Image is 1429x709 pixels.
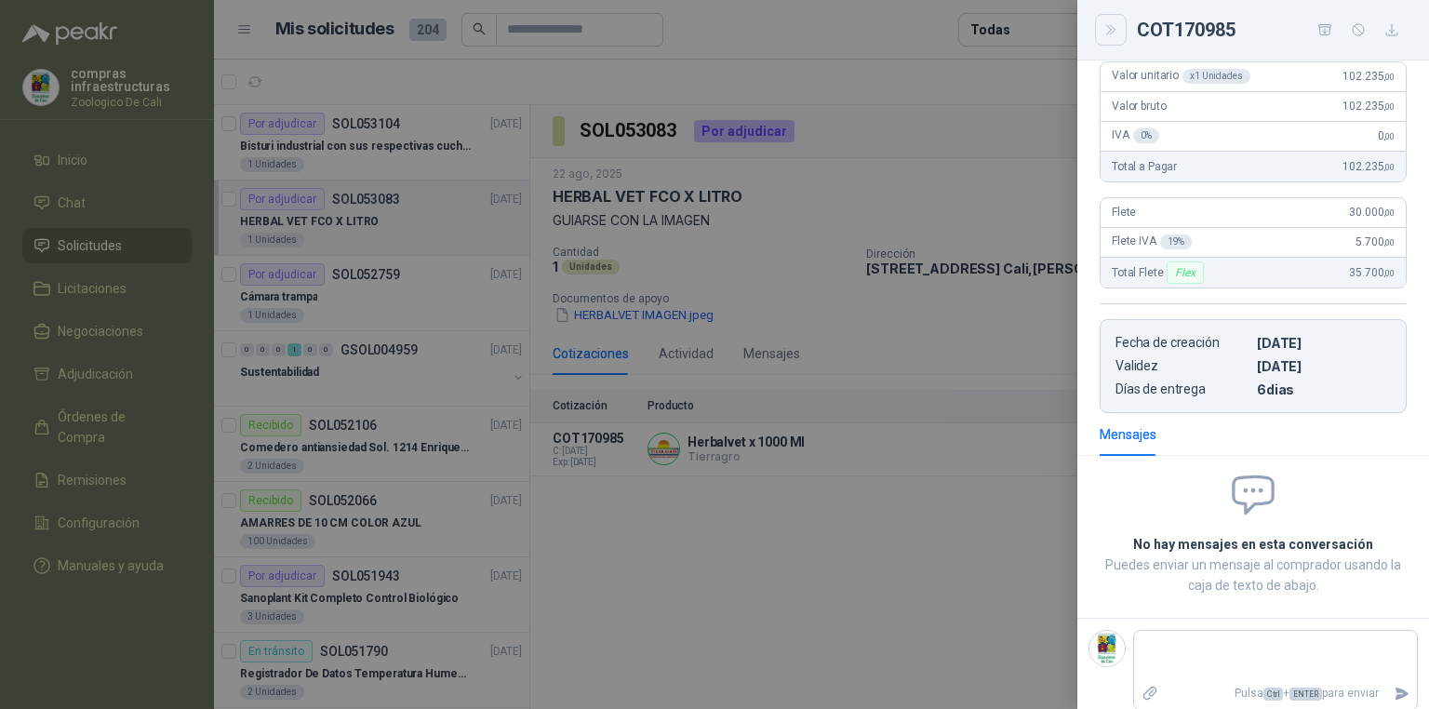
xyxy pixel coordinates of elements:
[1112,261,1208,284] span: Total Flete
[1112,128,1159,143] span: IVA
[1115,381,1249,397] p: Días de entrega
[1100,424,1156,445] div: Mensajes
[1378,129,1395,142] span: 0
[1383,237,1395,247] span: ,00
[1349,266,1395,279] span: 35.700
[1342,70,1395,83] span: 102.235
[1257,335,1391,351] p: [DATE]
[1100,555,1407,595] p: Puedes enviar un mensaje al comprador usando la caja de texto de abajo.
[1383,101,1395,112] span: ,00
[1257,381,1391,397] p: 6 dias
[1115,335,1249,351] p: Fecha de creación
[1349,206,1395,219] span: 30.000
[1112,69,1250,84] span: Valor unitario
[1112,160,1177,173] span: Total a Pagar
[1133,128,1160,143] div: 0 %
[1342,100,1395,113] span: 102.235
[1383,268,1395,278] span: ,00
[1342,160,1395,173] span: 102.235
[1137,15,1407,45] div: COT170985
[1160,234,1193,249] div: 19 %
[1383,131,1395,141] span: ,00
[1089,631,1125,666] img: Company Logo
[1289,688,1322,701] span: ENTER
[1100,19,1122,41] button: Close
[1112,100,1166,113] span: Valor bruto
[1100,534,1407,555] h2: No hay mensajes en esta conversación
[1383,72,1395,82] span: ,00
[1182,69,1250,84] div: x 1 Unidades
[1257,358,1391,374] p: [DATE]
[1112,206,1136,219] span: Flete
[1263,688,1283,701] span: Ctrl
[1167,261,1203,284] div: Flex
[1115,358,1249,374] p: Validez
[1383,207,1395,218] span: ,00
[1383,162,1395,172] span: ,00
[1112,234,1192,249] span: Flete IVA
[1356,235,1395,248] span: 5.700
